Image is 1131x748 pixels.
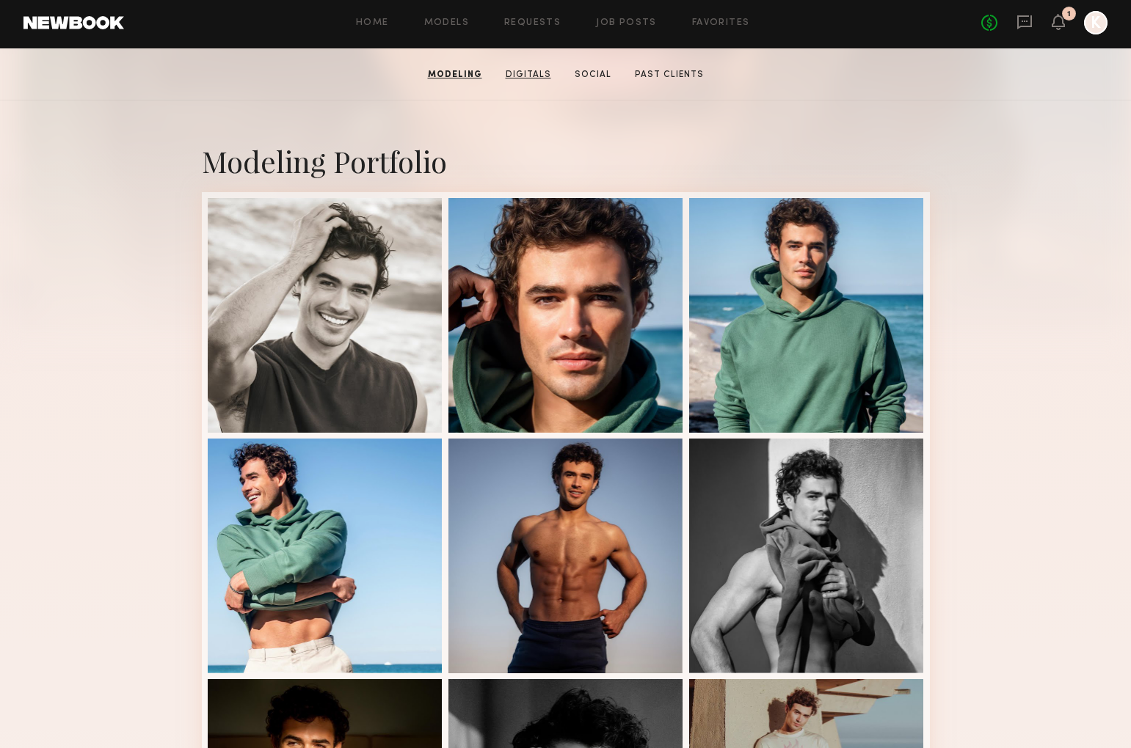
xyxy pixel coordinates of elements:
[356,18,389,28] a: Home
[596,18,657,28] a: Job Posts
[422,68,488,81] a: Modeling
[1067,10,1071,18] div: 1
[424,18,469,28] a: Models
[569,68,617,81] a: Social
[1084,11,1108,34] a: K
[202,142,930,180] div: Modeling Portfolio
[500,68,557,81] a: Digitals
[504,18,561,28] a: Requests
[692,18,750,28] a: Favorites
[629,68,710,81] a: Past Clients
